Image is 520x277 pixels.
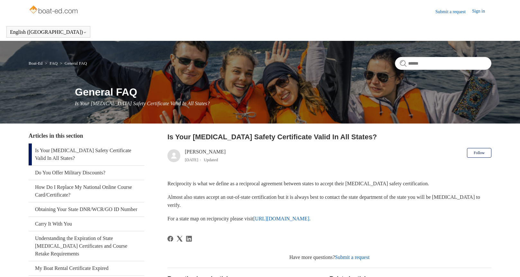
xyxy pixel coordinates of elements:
p: Almost also states accept an out-of-state certification but it is always best to contact the stat... [167,193,491,209]
a: [URL][DOMAIN_NAME]. [253,216,310,221]
a: Facebook [167,236,173,242]
svg: Share this page on X Corp [177,236,183,242]
button: English ([GEOGRAPHIC_DATA]) [10,29,87,35]
div: [PERSON_NAME] [185,148,226,163]
li: General FAQ [58,61,87,66]
p: Reciprocity is what we define as a reciprocal agreement between states to accept their [MEDICAL_D... [167,180,491,188]
svg: Share this page on LinkedIn [186,236,192,242]
h2: Is Your Boating Safety Certificate Valid In All States? [167,132,491,142]
button: Follow Article [467,148,491,158]
li: Updated [204,157,218,162]
a: LinkedIn [186,236,192,242]
a: Obtaining Your State DNR/WCR/GO ID Number [29,202,144,217]
a: X Corp [177,236,183,242]
p: For a state map on reciprocity please visit [167,215,491,223]
input: Search [395,57,491,70]
a: Is Your [MEDICAL_DATA] Safety Certificate Valid In All States? [29,143,144,165]
div: Have more questions? [167,254,491,261]
svg: Share this page on Facebook [167,236,173,242]
span: Articles in this section [29,133,83,139]
div: Live chat [498,255,515,272]
a: Submit a request [335,254,370,260]
a: Carry It With You [29,217,144,231]
li: FAQ [44,61,59,66]
img: Boat-Ed Help Center home page [29,4,80,17]
a: How Do I Replace My National Online Course Card/Certificate? [29,180,144,202]
a: Do You Offer Military Discounts? [29,166,144,180]
a: FAQ [49,61,58,66]
a: Sign in [472,8,491,15]
time: 03/01/2024, 16:48 [185,157,198,162]
a: Understanding the Expiration of State [MEDICAL_DATA] Certificates and Course Retake Requirements [29,231,144,261]
a: Boat-Ed [29,61,42,66]
h1: General FAQ [75,84,491,100]
a: General FAQ [65,61,87,66]
a: My Boat Rental Certificate Expired [29,261,144,275]
li: Boat-Ed [29,61,44,66]
a: Submit a request [435,8,472,15]
span: Is Your [MEDICAL_DATA] Safety Certificate Valid In All States? [75,101,210,106]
